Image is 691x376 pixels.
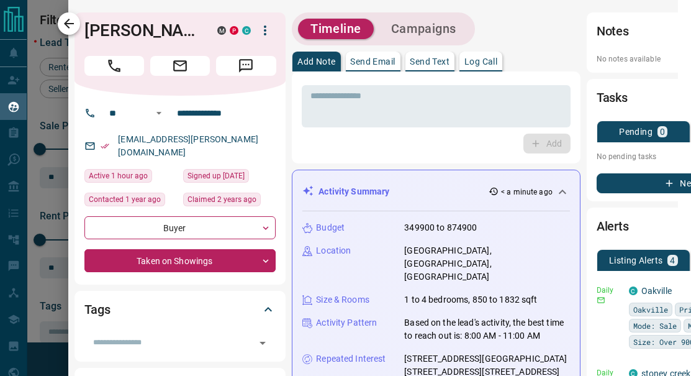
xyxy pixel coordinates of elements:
[660,127,665,136] p: 0
[464,57,497,66] p: Log Call
[242,26,251,35] div: condos.ca
[379,19,469,39] button: Campaigns
[351,57,395,66] p: Send Email
[609,256,663,265] p: Listing Alerts
[118,134,258,157] a: [EMAIL_ADDRESS][PERSON_NAME][DOMAIN_NAME]
[316,293,369,306] p: Size & Rooms
[84,249,276,272] div: Taken on Showings
[501,186,553,198] p: < a minute ago
[316,352,386,365] p: Repeated Interest
[297,57,335,66] p: Add Note
[101,142,109,150] svg: Email Verified
[150,56,210,76] span: Email
[84,21,199,40] h1: [PERSON_NAME]
[404,316,569,342] p: Based on the lead's activity, the best time to reach out is: 8:00 AM - 11:00 AM
[316,221,345,234] p: Budget
[597,285,621,296] p: Daily
[230,26,238,35] div: property.ca
[302,180,569,203] div: Activity Summary< a minute ago
[404,293,537,306] p: 1 to 4 bedrooms, 850 to 1832 sqft
[670,256,675,265] p: 4
[254,334,271,352] button: Open
[217,26,226,35] div: mrloft.ca
[89,170,148,182] span: Active 1 hour ago
[84,295,276,324] div: Tags
[216,56,276,76] span: Message
[298,19,374,39] button: Timeline
[84,193,177,210] div: Mon Nov 06 2023
[84,300,110,319] h2: Tags
[183,169,276,186] div: Sun Oct 23 2022
[316,244,351,257] p: Location
[84,216,276,239] div: Buyer
[404,244,569,283] p: [GEOGRAPHIC_DATA], [GEOGRAPHIC_DATA], [GEOGRAPHIC_DATA]
[619,127,653,136] p: Pending
[410,57,450,66] p: Send Text
[641,286,672,296] a: Oakville
[84,56,144,76] span: Call
[183,193,276,210] div: Sun Oct 23 2022
[404,221,477,234] p: 349900 to 874900
[597,88,628,108] h2: Tasks
[597,216,629,236] h2: Alerts
[633,303,668,316] span: Oakville
[597,21,629,41] h2: Notes
[629,287,638,295] div: condos.ca
[151,106,166,121] button: Open
[633,319,677,332] span: Mode: Sale
[187,170,245,182] span: Signed up [DATE]
[89,193,161,206] span: Contacted 1 year ago
[597,296,605,305] svg: Email
[318,185,389,198] p: Activity Summary
[84,169,177,186] div: Wed Aug 13 2025
[187,193,256,206] span: Claimed 2 years ago
[316,316,377,329] p: Activity Pattern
